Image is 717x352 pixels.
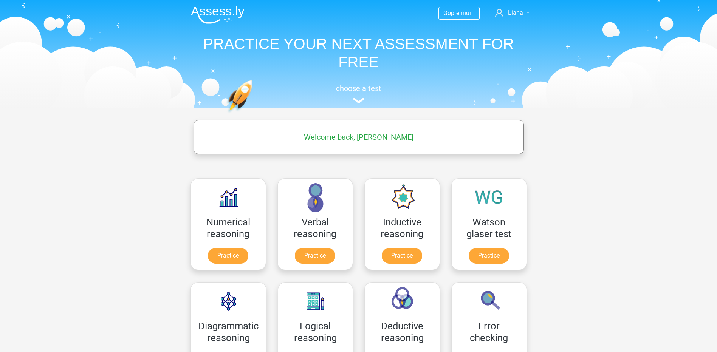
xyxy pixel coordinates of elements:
[508,9,523,16] span: Liana
[185,35,533,71] h1: PRACTICE YOUR NEXT ASSESSMENT FOR FREE
[208,248,248,264] a: Practice
[451,9,475,17] span: premium
[492,8,532,17] a: Liana
[353,98,364,103] img: assessment
[295,248,335,264] a: Practice
[439,8,479,18] a: Gopremium
[226,80,282,148] img: practice
[185,84,533,104] a: choose a test
[469,248,509,264] a: Practice
[191,6,245,24] img: Assessly
[197,133,520,142] h5: Welcome back, [PERSON_NAME]
[185,84,533,93] h5: choose a test
[382,248,422,264] a: Practice
[443,9,451,17] span: Go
